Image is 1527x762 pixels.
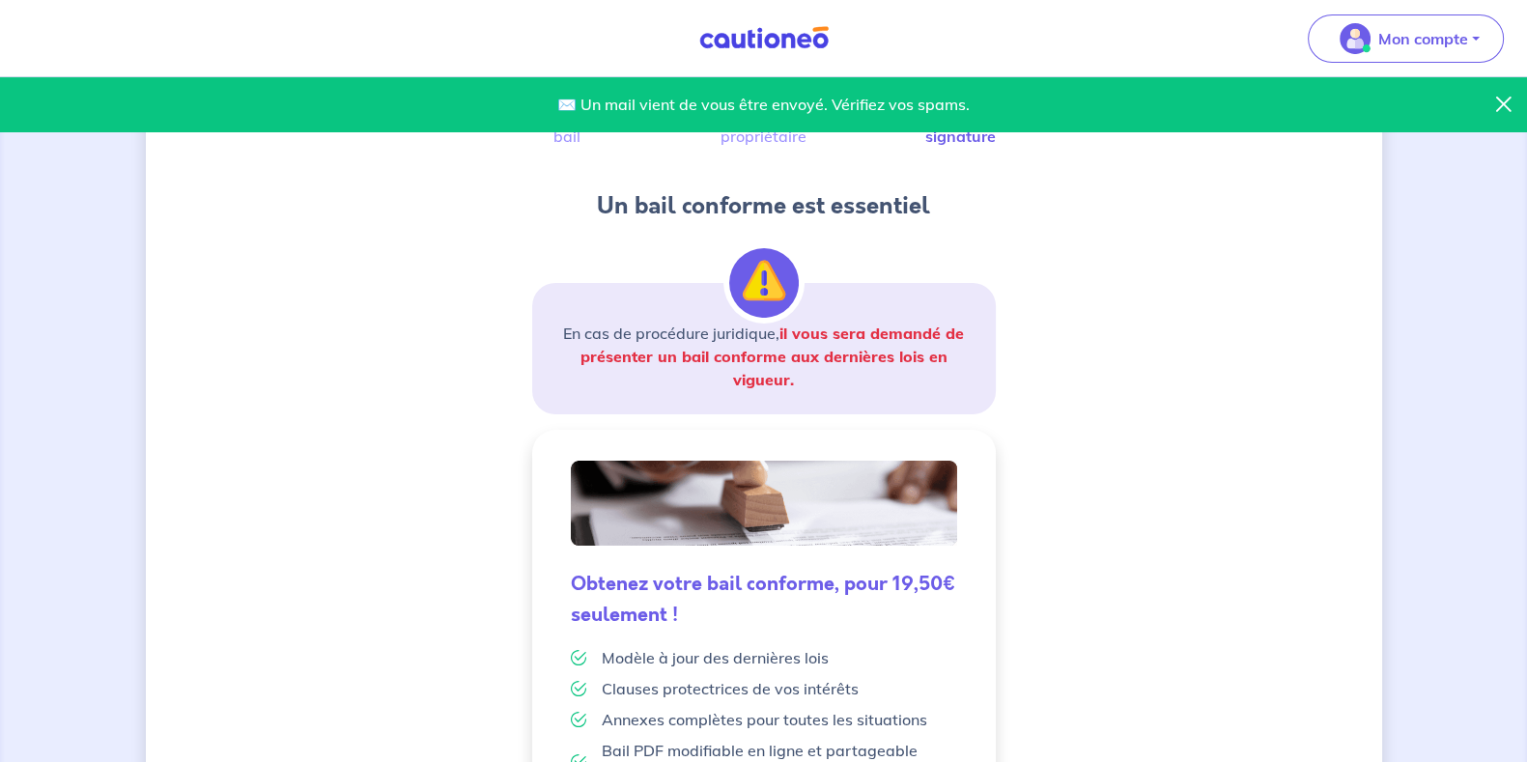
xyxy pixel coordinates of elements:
[942,105,980,144] label: Paiement signature
[602,708,927,731] p: Annexes complètes pour toutes les situations
[729,248,799,318] img: illu_alert.svg
[1378,27,1468,50] p: Mon compte
[602,646,829,669] p: Modèle à jour des dernières lois
[1340,23,1371,54] img: illu_account_valid_menu.svg
[580,324,965,389] strong: il vous sera demandé de présenter un bail conforme aux dernières lois en vigueur.
[602,677,859,700] p: Clauses protectrices de vos intérêts
[745,105,783,144] label: Informations propriétaire
[548,105,586,144] label: Informations bail
[571,461,957,546] img: valid-lease.png
[571,569,957,631] h5: Obtenez votre bail conforme, pour 19,50€ seulement !
[532,190,996,221] h4: Un bail conforme est essentiel
[555,322,973,391] p: En cas de procédure juridique,
[1308,14,1504,63] button: illu_account_valid_menu.svgMon compte
[692,26,836,50] img: Cautioneo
